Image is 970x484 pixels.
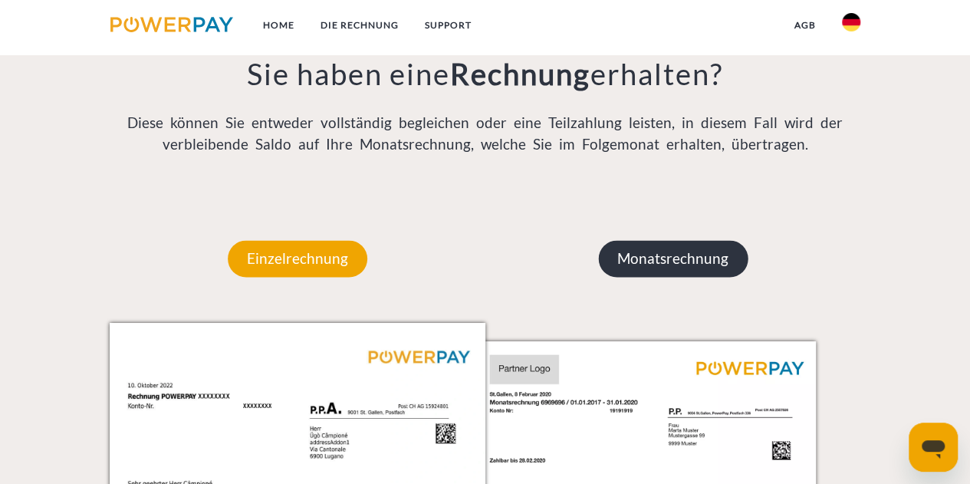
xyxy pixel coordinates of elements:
b: Rechnung [450,56,590,91]
p: Diese können Sie entweder vollständig begleichen oder eine Teilzahlung leisten, in diesem Fall wi... [110,112,861,156]
h3: Sie haben eine erhalten? [110,56,861,93]
img: logo-powerpay.svg [110,17,234,32]
a: agb [781,12,829,39]
iframe: Schaltfläche zum Öffnen des Messaging-Fensters [909,423,958,472]
a: SUPPORT [411,12,484,39]
p: Einzelrechnung [228,240,367,277]
p: Monatsrechnung [598,240,748,277]
a: Home [249,12,307,39]
a: DIE RECHNUNG [307,12,411,39]
img: de [842,13,860,31]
